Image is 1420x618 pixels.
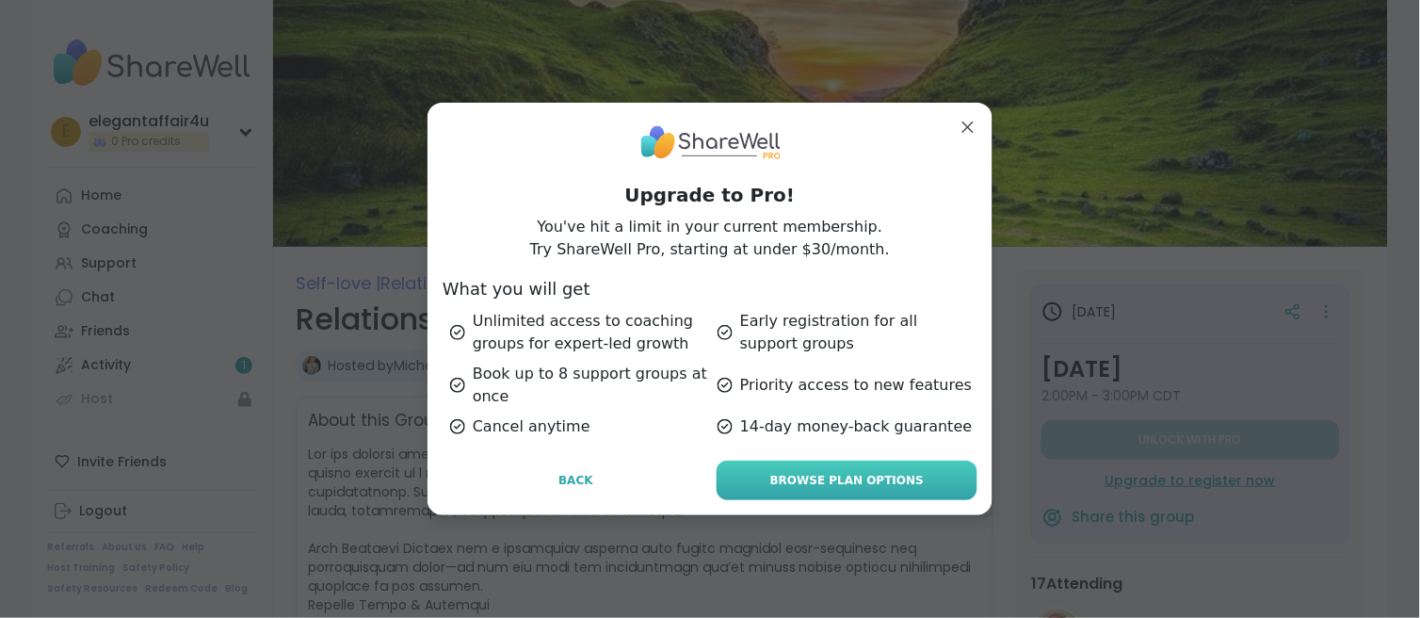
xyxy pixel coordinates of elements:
[443,182,977,208] h1: Upgrade to Pro!
[718,363,977,408] div: Priority access to new features
[770,472,924,489] span: Browse Plan Options
[639,118,781,166] img: ShareWell Logo
[443,461,709,500] button: Back
[443,276,977,302] h3: What you will get
[718,415,977,438] div: 14-day money-back guarantee
[718,310,977,355] div: Early registration for all support groups
[450,310,710,355] div: Unlimited access to coaching groups for expert-led growth
[717,461,977,500] a: Browse Plan Options
[450,363,710,408] div: Book up to 8 support groups at once
[530,216,890,261] p: You've hit a limit in your current membership. Try ShareWell Pro, starting at under $30/month.
[558,472,593,489] span: Back
[450,415,710,438] div: Cancel anytime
